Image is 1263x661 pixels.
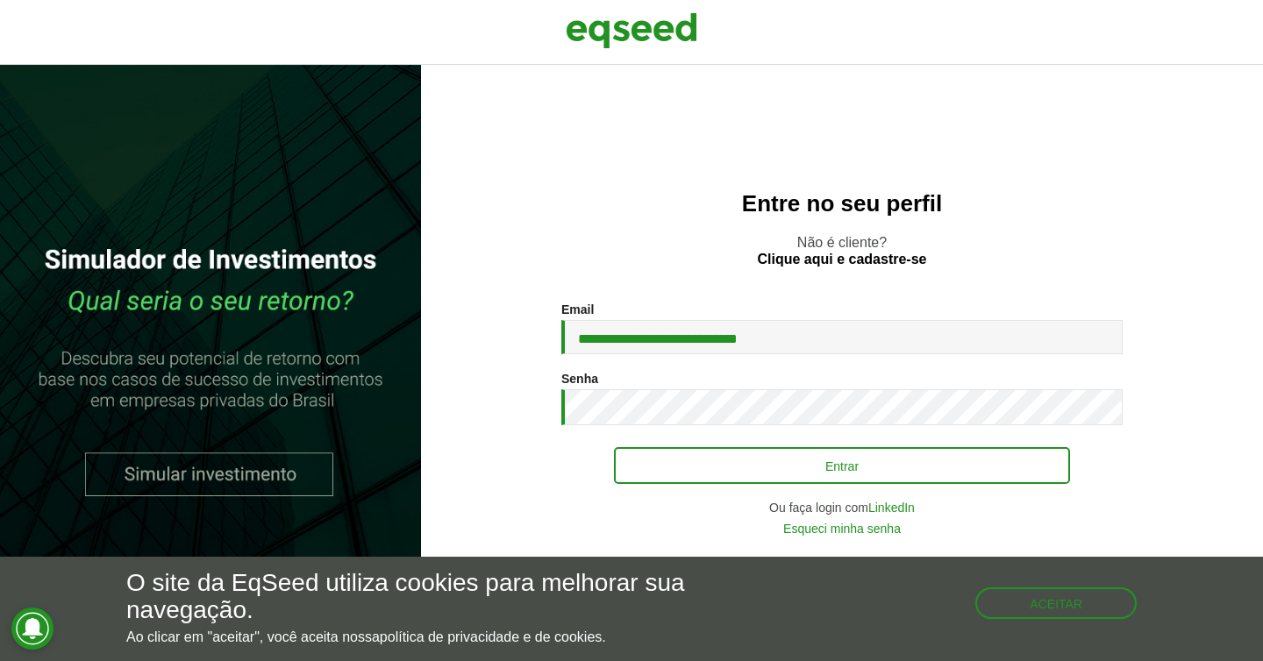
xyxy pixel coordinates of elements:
p: Ao clicar em "aceitar", você aceita nossa . [126,629,732,645]
a: LinkedIn [868,501,915,514]
div: Ou faça login com [561,501,1123,514]
h5: O site da EqSeed utiliza cookies para melhorar sua navegação. [126,570,732,624]
a: Clique aqui e cadastre-se [758,252,927,267]
label: Senha [561,373,598,385]
a: Esqueci minha senha [783,522,901,535]
p: Não é cliente? [456,234,1228,267]
h2: Entre no seu perfil [456,191,1228,217]
button: Entrar [614,447,1070,484]
button: Aceitar [975,587,1137,619]
label: Email [561,303,594,316]
img: EqSeed Logo [566,9,697,53]
a: política de privacidade e de cookies [380,630,603,644]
